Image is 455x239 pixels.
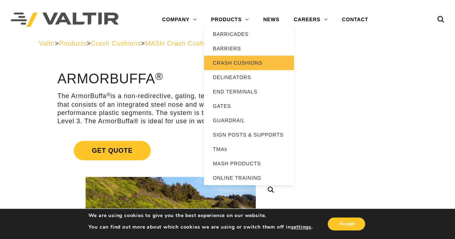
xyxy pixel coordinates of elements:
[59,40,87,47] a: Products
[204,41,294,56] a: BARRIERS
[335,13,376,27] a: CONTACT
[204,27,294,41] a: BARRICADES
[204,142,294,156] a: TMAs
[155,70,163,82] sup: ®
[57,92,284,126] p: The ArmorBuffa is a non-redirective, gating, temporary crash cushion that consists of an integrat...
[291,224,311,230] button: settings
[11,13,119,27] img: Valtir
[204,70,294,84] a: DELINEATORS
[287,13,335,27] a: CAREERS
[328,217,365,230] button: Accept
[204,99,294,113] a: GATES
[106,92,110,97] sup: ®
[204,56,294,70] a: CRASH CUSHIONS
[256,13,286,27] a: NEWS
[204,156,294,171] a: MASH PRODUCTS
[204,84,294,99] a: END TERMINALS
[57,132,284,169] a: Get Quote
[204,13,256,27] a: PRODUCTS
[39,40,416,48] div: > > > >
[57,72,284,87] h1: ArmorBuffa
[88,224,313,230] p: You can find out more about which cookies we are using or switch them off in .
[91,40,141,47] a: Crash Cushions
[204,171,294,185] a: ONLINE TRAINING
[204,128,294,142] a: SIGN POSTS & SUPPORTS
[39,40,55,47] a: Valtir
[88,212,313,219] p: We are using cookies to give you the best experience on our website.
[74,141,150,160] span: Get Quote
[155,13,204,27] a: COMPANY
[204,113,294,128] a: GUARDRAIL
[145,40,217,47] a: MASH Crash Cushions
